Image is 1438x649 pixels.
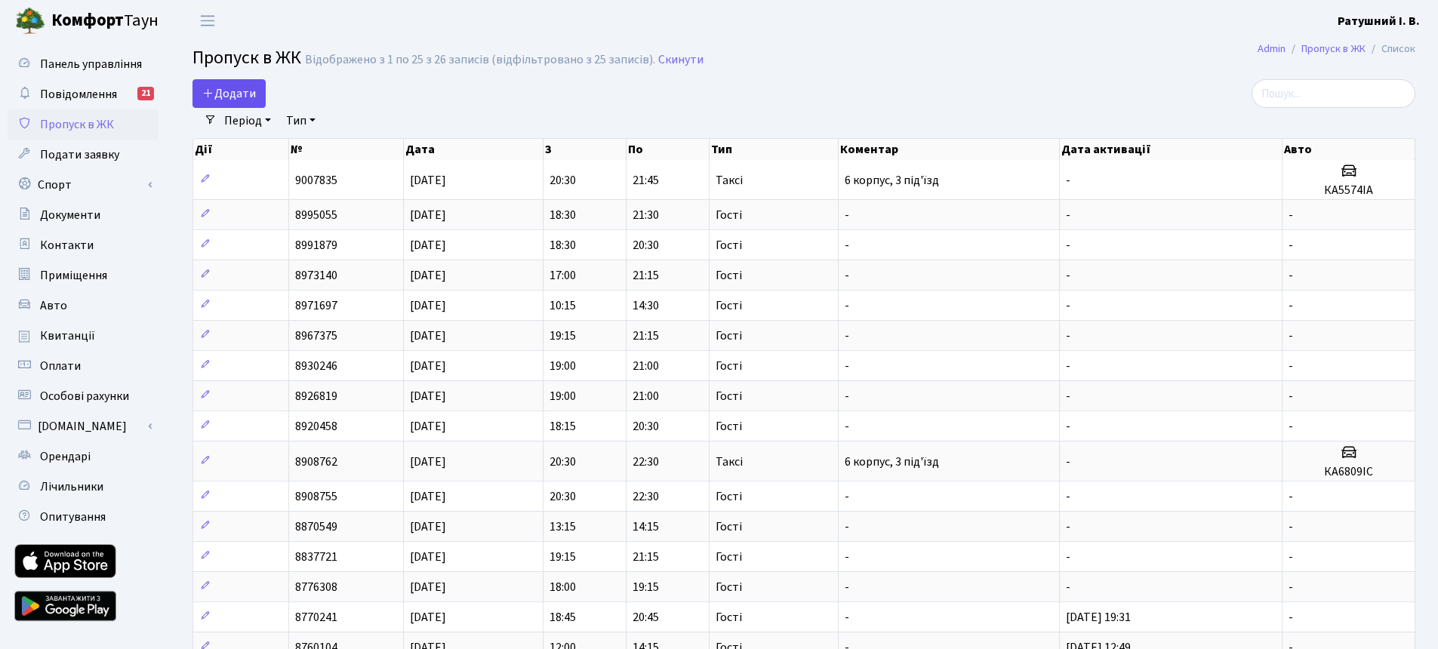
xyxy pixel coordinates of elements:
[633,454,659,470] span: 22:30
[189,8,226,33] button: Переключити навігацію
[8,79,159,109] a: Повідомлення21
[1066,267,1070,284] span: -
[410,488,446,505] span: [DATE]
[40,86,117,103] span: Повідомлення
[1060,139,1282,160] th: Дата активації
[40,328,95,344] span: Квитанції
[1289,297,1293,314] span: -
[40,237,94,254] span: Контакти
[1066,549,1070,565] span: -
[410,358,446,374] span: [DATE]
[550,328,576,344] span: 19:15
[410,388,446,404] span: [DATE]
[51,8,159,34] span: Таун
[295,579,337,595] span: 8776308
[1235,33,1438,65] nav: breadcrumb
[633,418,659,435] span: 20:30
[8,260,159,291] a: Приміщення
[295,488,337,505] span: 8908755
[550,237,576,254] span: 18:30
[40,297,67,314] span: Авто
[295,237,337,254] span: 8991879
[550,358,576,374] span: 19:00
[550,418,576,435] span: 18:15
[550,579,576,595] span: 18:00
[845,454,939,470] span: 6 корпус, 3 під'їзд
[1289,488,1293,505] span: -
[8,291,159,321] a: Авто
[550,267,576,284] span: 17:00
[410,609,446,626] span: [DATE]
[845,579,849,595] span: -
[1066,207,1070,223] span: -
[1066,609,1131,626] span: [DATE] 19:31
[716,420,742,432] span: Гості
[716,300,742,312] span: Гості
[716,269,742,281] span: Гості
[845,488,849,505] span: -
[295,518,337,535] span: 8870549
[8,441,159,472] a: Орендарі
[295,418,337,435] span: 8920458
[658,53,704,67] a: Скинути
[295,172,337,189] span: 9007835
[1066,328,1070,344] span: -
[627,139,710,160] th: По
[280,108,322,134] a: Тип
[8,472,159,502] a: Лічильники
[1301,41,1366,57] a: Пропуск в ЖК
[716,611,742,623] span: Гості
[410,518,446,535] span: [DATE]
[716,209,742,221] span: Гості
[1289,579,1293,595] span: -
[845,418,849,435] span: -
[845,207,849,223] span: -
[633,328,659,344] span: 21:15
[1289,418,1293,435] span: -
[550,609,576,626] span: 18:45
[8,502,159,532] a: Опитування
[202,85,256,102] span: Додати
[550,454,576,470] span: 20:30
[8,321,159,351] a: Квитанції
[40,478,103,495] span: Лічильники
[633,297,659,314] span: 14:30
[1289,267,1293,284] span: -
[40,358,81,374] span: Оплати
[1289,358,1293,374] span: -
[550,549,576,565] span: 19:15
[410,207,446,223] span: [DATE]
[404,139,543,160] th: Дата
[633,267,659,284] span: 21:15
[410,454,446,470] span: [DATE]
[716,581,742,593] span: Гості
[716,239,742,251] span: Гості
[410,579,446,595] span: [DATE]
[8,230,159,260] a: Контакти
[410,549,446,565] span: [DATE]
[550,297,576,314] span: 10:15
[15,6,45,36] img: logo.png
[1289,237,1293,254] span: -
[1066,297,1070,314] span: -
[845,518,849,535] span: -
[845,237,849,254] span: -
[40,267,107,284] span: Приміщення
[716,521,742,533] span: Гості
[633,579,659,595] span: 19:15
[410,267,446,284] span: [DATE]
[1289,465,1409,479] h5: КА6809ІС
[295,388,337,404] span: 8926819
[1066,518,1070,535] span: -
[543,139,627,160] th: З
[550,488,576,505] span: 20:30
[633,172,659,189] span: 21:45
[845,172,939,189] span: 6 корпус, 3 під'їзд
[8,411,159,441] a: [DOMAIN_NAME]
[295,549,337,565] span: 8837721
[8,109,159,140] a: Пропуск в ЖК
[1066,454,1070,470] span: -
[1289,518,1293,535] span: -
[633,488,659,505] span: 22:30
[8,170,159,200] a: Спорт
